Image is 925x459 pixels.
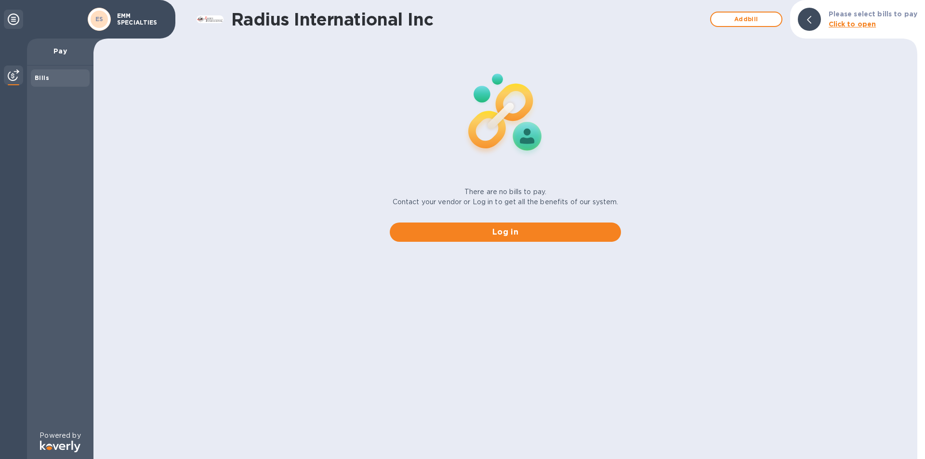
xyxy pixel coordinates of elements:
[35,46,86,56] p: Pay
[95,15,104,23] b: ES
[40,431,80,441] p: Powered by
[710,12,782,27] button: Addbill
[231,9,705,29] h1: Radius International Inc
[40,441,80,452] img: Logo
[829,10,917,18] b: Please select bills to pay
[719,13,774,25] span: Add bill
[829,20,876,28] b: Click to open
[397,226,613,238] span: Log in
[390,223,621,242] button: Log in
[35,74,49,81] b: Bills
[393,187,619,207] p: There are no bills to pay. Contact your vendor or Log in to get all the benefits of our system.
[117,13,165,26] p: EMM SPECIALTIES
